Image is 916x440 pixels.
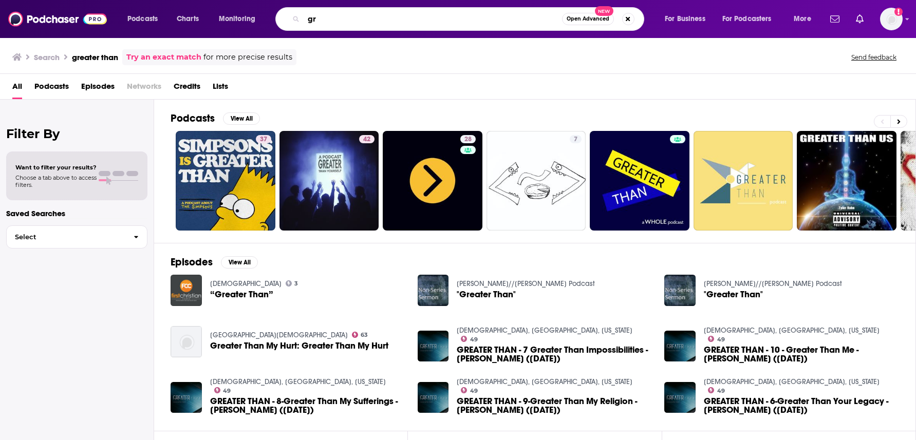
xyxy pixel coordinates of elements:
a: Show notifications dropdown [826,10,844,28]
a: 42 [279,131,379,231]
a: 28 [460,135,476,143]
h3: Search [34,52,60,62]
a: Episodes [81,78,115,99]
span: 49 [223,389,231,393]
a: GREATER THAN - 6-Greater Than Your Legacy - Rick Atchley (16 October 2011) [704,397,899,414]
a: 49 [708,387,725,393]
span: Logged in as TinaPugh [880,8,903,30]
span: 28 [464,135,472,145]
button: open menu [120,11,171,27]
span: GREATER THAN - 8-Greater Than My Sufferings - [PERSON_NAME] ([DATE]) [210,397,405,414]
h2: Podcasts [171,112,215,125]
h3: greater than [72,52,118,62]
a: All [12,78,22,99]
button: open menu [787,11,824,27]
a: Lists [213,78,228,99]
span: 49 [470,389,478,393]
span: For Podcasters [722,12,772,26]
a: Greater Than My Hurt: Greater Than My Hurt [210,341,388,350]
a: GREATER THAN - 10 - Greater Than Me - Rick Atchley (20 November 2011) [704,346,899,363]
svg: Add a profile image [894,8,903,16]
span: Monitoring [219,12,255,26]
span: Charts [177,12,199,26]
a: EpisodesView All [171,256,258,269]
span: "Greater Than" [457,290,516,299]
span: 49 [717,337,725,342]
button: View All [223,112,260,125]
span: Choose a tab above to access filters. [15,174,97,188]
a: The Hills Church, Fort Worth, Texas [704,377,880,386]
a: 28 [383,131,482,231]
span: Select [7,234,125,240]
img: GREATER THAN - 6-Greater Than Your Legacy - Rick Atchley (16 October 2011) [664,382,696,413]
a: GREATER THAN - 7 Greater Than Impossibilities - Rick Atchley (23 October 2011) [457,346,652,363]
span: 49 [470,337,478,342]
a: PodcastsView All [171,112,260,125]
img: "Greater Than" [664,275,696,306]
a: The Hills Church, Fort Worth, Texas [210,377,386,386]
input: Search podcasts, credits, & more... [304,11,562,27]
img: GREATER THAN - 7 Greater Than Impossibilities - Rick Atchley (23 October 2011) [418,331,449,362]
a: The Hills Church, Fort Worth, Texas [457,326,632,335]
a: Charts [170,11,205,27]
span: GREATER THAN - 10 - Greater Than Me - [PERSON_NAME] ([DATE]) [704,346,899,363]
a: Podcasts [34,78,69,99]
a: 63 [352,332,368,338]
a: Show notifications dropdown [852,10,868,28]
span: New [595,6,613,16]
a: 3 [286,280,298,286]
img: Podchaser - Follow, Share and Rate Podcasts [8,9,107,29]
span: For Business [665,12,705,26]
button: open menu [716,11,787,27]
span: More [794,12,811,26]
img: GREATER THAN - 9-Greater Than My Religion - Rick Atchley (6 November 2011) [418,382,449,413]
button: View All [221,256,258,269]
a: 37 [256,135,271,143]
a: The Hills Church, Fort Worth, Texas [457,377,632,386]
span: Credits [174,78,200,99]
button: open menu [658,11,718,27]
span: 3 [294,281,298,286]
span: Open Advanced [567,16,609,22]
h2: Filter By [6,126,147,141]
a: "Greater Than" [704,290,763,299]
img: “Greater Than” [171,275,202,306]
span: 7 [574,135,577,145]
a: 7 [487,131,586,231]
button: Send feedback [848,53,900,62]
a: The Hills Church, Fort Worth, Texas [704,326,880,335]
span: 49 [717,389,725,393]
span: GREATER THAN - 7 Greater Than Impossibilities - [PERSON_NAME] ([DATE]) [457,346,652,363]
a: 42 [359,135,375,143]
a: 49 [461,387,478,393]
a: “Greater Than” [210,290,273,299]
a: 49 [708,336,725,342]
a: 37 [176,131,275,231]
button: open menu [212,11,269,27]
div: Search podcasts, credits, & more... [285,7,654,31]
a: 49 [461,336,478,342]
a: 7 [570,135,582,143]
p: Saved Searches [6,208,147,218]
a: GREATER THAN - 8-Greater Than My Sufferings - Rick Atchley (30 October 2011) [171,382,202,413]
img: GREATER THAN - 10 - Greater Than Me - Rick Atchley (20 November 2011) [664,331,696,362]
span: 37 [260,135,267,145]
button: Select [6,225,147,248]
img: Greater Than My Hurt: Greater Than My Hurt [171,326,202,357]
span: for more precise results [203,51,292,63]
a: Emmanuel//Barrie Sermon Podcast [704,279,842,288]
img: "Greater Than" [418,275,449,306]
